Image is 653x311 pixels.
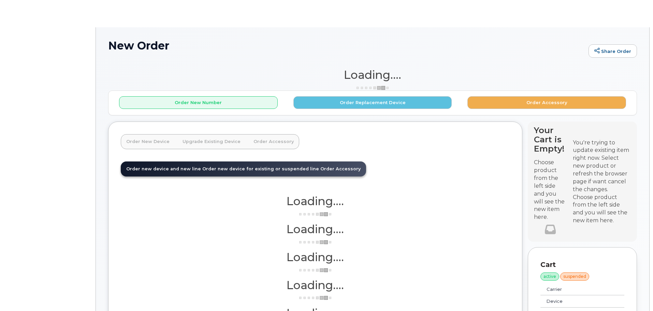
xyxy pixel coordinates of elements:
[119,96,278,109] button: Order New Number
[121,134,175,149] a: Order New Device
[320,166,361,171] span: Order Accessory
[467,96,626,109] button: Order Accessory
[126,166,201,171] span: Order new device and new line
[298,268,332,273] img: ajax-loader-3a6953c30dc77f0bf724df975f13086db4f4c1262e45940f03d1251963f1bf2e.gif
[108,40,585,52] h1: New Order
[248,134,299,149] a: Order Accessory
[540,295,609,308] td: Device
[355,85,390,90] img: ajax-loader-3a6953c30dc77f0bf724df975f13086db4f4c1262e45940f03d1251963f1bf2e.gif
[573,139,631,194] div: You're trying to update existing item right now. Select new product or refresh the browser page i...
[121,195,510,207] h1: Loading....
[589,44,637,58] a: Share Order
[534,159,567,221] p: Choose product from the left side and you will see the new item here.
[298,240,332,245] img: ajax-loader-3a6953c30dc77f0bf724df975f13086db4f4c1262e45940f03d1251963f1bf2e.gif
[560,272,589,281] div: suspended
[298,295,332,300] img: ajax-loader-3a6953c30dc77f0bf724df975f13086db4f4c1262e45940f03d1251963f1bf2e.gif
[534,126,567,153] h4: Your Cart is Empty!
[540,283,609,296] td: Carrier
[121,251,510,263] h1: Loading....
[573,194,631,225] div: Choose product from the left side and you will see the new item here.
[121,223,510,235] h1: Loading....
[293,96,452,109] button: Order Replacement Device
[177,134,246,149] a: Upgrade Existing Device
[121,279,510,291] h1: Loading....
[540,272,559,281] div: active
[540,260,624,270] p: Cart
[298,212,332,217] img: ajax-loader-3a6953c30dc77f0bf724df975f13086db4f4c1262e45940f03d1251963f1bf2e.gif
[108,69,637,81] h1: Loading....
[202,166,319,171] span: Order new device for existing or suspended line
